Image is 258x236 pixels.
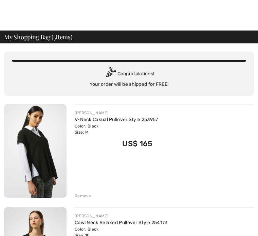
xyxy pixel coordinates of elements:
a: Cowl Neck Relaxed Pullover Style 254173 [75,220,168,225]
span: 5 [53,33,56,40]
div: Remove [75,193,91,199]
span: US$ 165 [122,139,152,148]
span: My Shopping Bag ( Items) [4,34,72,40]
img: Congratulation2.svg [104,67,117,81]
div: [PERSON_NAME] [75,213,168,219]
div: [PERSON_NAME] [75,110,158,116]
div: Color: Black Size: M [75,123,158,135]
a: V-Neck Casual Pullover Style 253957 [75,117,158,122]
img: V-Neck Casual Pullover Style 253957 [4,104,67,198]
div: Congratulations! Your order will be shipped for FREE! [12,67,246,88]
